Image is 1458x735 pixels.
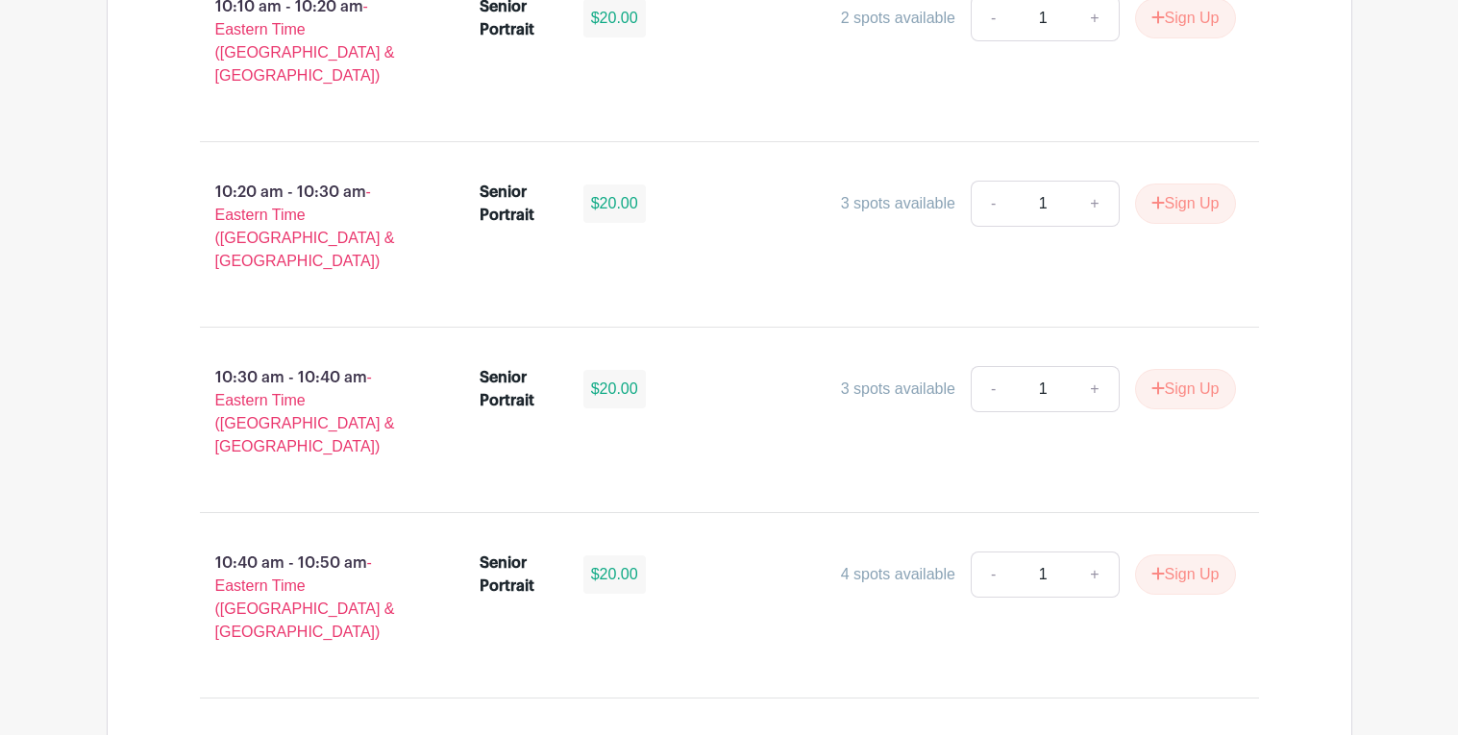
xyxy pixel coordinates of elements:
[1071,181,1119,227] a: +
[841,378,955,401] div: 3 spots available
[169,358,450,466] p: 10:30 am - 10:40 am
[971,551,1015,598] a: -
[215,184,395,269] span: - Eastern Time ([GEOGRAPHIC_DATA] & [GEOGRAPHIC_DATA])
[169,544,450,651] p: 10:40 am - 10:50 am
[1071,551,1119,598] a: +
[1135,369,1236,409] button: Sign Up
[583,555,646,594] div: $20.00
[841,7,955,30] div: 2 spots available
[971,181,1015,227] a: -
[215,369,395,454] span: - Eastern Time ([GEOGRAPHIC_DATA] & [GEOGRAPHIC_DATA])
[215,554,395,640] span: - Eastern Time ([GEOGRAPHIC_DATA] & [GEOGRAPHIC_DATA])
[480,181,560,227] div: Senior Portrait
[841,192,955,215] div: 3 spots available
[169,173,450,281] p: 10:20 am - 10:30 am
[1135,184,1236,224] button: Sign Up
[583,184,646,223] div: $20.00
[480,551,560,598] div: Senior Portrait
[1135,554,1236,595] button: Sign Up
[1071,366,1119,412] a: +
[841,563,955,586] div: 4 spots available
[971,366,1015,412] a: -
[480,366,560,412] div: Senior Portrait
[583,370,646,408] div: $20.00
